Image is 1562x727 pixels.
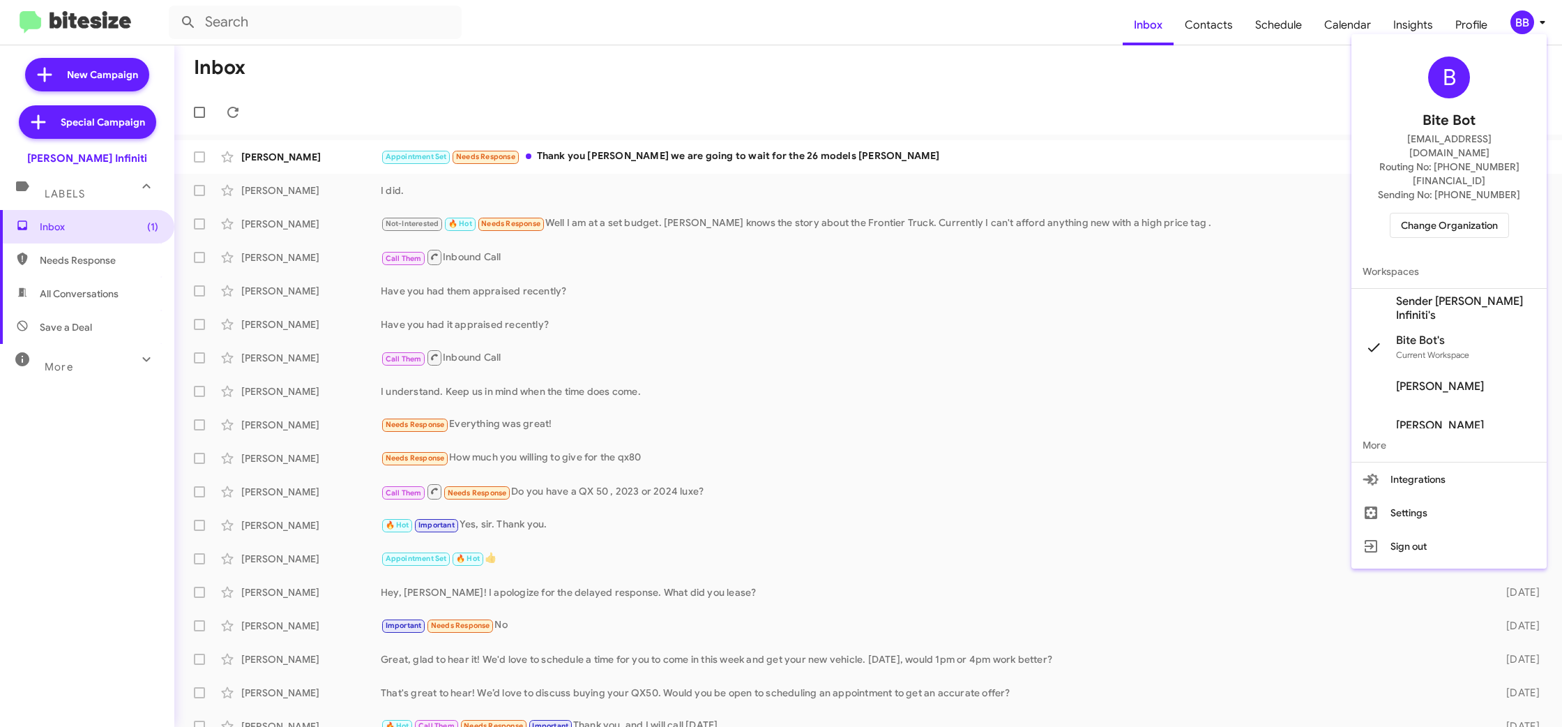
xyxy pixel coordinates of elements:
div: B [1428,57,1470,98]
span: [PERSON_NAME] [1396,380,1484,394]
span: More [1351,428,1547,462]
span: Change Organization [1401,213,1498,237]
span: Bite Bot [1423,110,1476,132]
span: Workspaces [1351,255,1547,288]
span: [PERSON_NAME] [1396,419,1484,433]
span: Sending No: [PHONE_NUMBER] [1378,188,1520,202]
span: [EMAIL_ADDRESS][DOMAIN_NAME] [1368,132,1530,160]
span: Current Workspace [1396,350,1469,360]
span: Routing No: [PHONE_NUMBER][FINANCIAL_ID] [1368,160,1530,188]
span: Bite Bot's [1396,333,1469,347]
button: Settings [1351,496,1547,530]
span: Sender [PERSON_NAME] Infiniti's [1396,294,1536,322]
button: Change Organization [1390,213,1509,238]
button: Sign out [1351,530,1547,563]
button: Integrations [1351,463,1547,496]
